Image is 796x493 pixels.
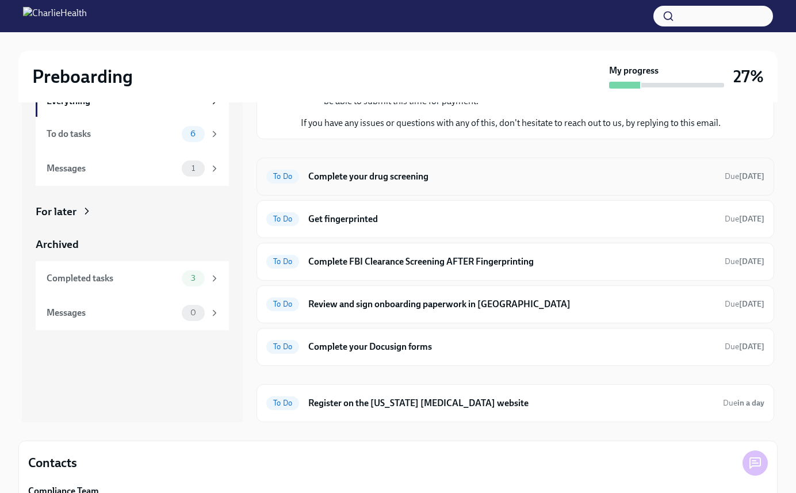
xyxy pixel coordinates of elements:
strong: [DATE] [739,342,764,351]
span: September 4th, 2025 07:00 [725,256,764,267]
div: Messages [47,307,177,319]
a: Completed tasks3 [36,261,229,296]
strong: My progress [609,64,659,77]
strong: in a day [737,398,764,408]
h6: Complete your Docusign forms [308,341,715,353]
span: 3 [184,274,202,282]
span: 0 [183,308,203,317]
a: Messages0 [36,296,229,330]
a: To DoComplete FBI Clearance Screening AFTER FingerprintingDue[DATE] [266,253,764,271]
div: Completed tasks [47,272,177,285]
span: Due [725,342,764,351]
span: September 1st, 2025 07:00 [725,171,764,182]
h6: Get fingerprinted [308,213,715,226]
p: If you have any issues or questions with any of this, don't hesitate to reach out to us, by reply... [301,117,746,129]
span: 6 [183,129,202,138]
h2: Preboarding [32,65,133,88]
div: Messages [47,162,177,175]
span: To Do [266,215,299,223]
span: To Do [266,257,299,266]
h6: Complete FBI Clearance Screening AFTER Fingerprinting [308,255,715,268]
span: To Do [266,300,299,308]
a: To DoComplete your drug screeningDue[DATE] [266,167,764,186]
strong: [DATE] [739,171,764,181]
span: September 4th, 2025 07:00 [725,299,764,309]
span: September 1st, 2025 07:00 [725,213,764,224]
a: To DoReview and sign onboarding paperwork in [GEOGRAPHIC_DATA]Due[DATE] [266,295,764,314]
img: CharlieHealth [23,7,87,25]
span: To Do [266,342,299,351]
div: For later [36,204,76,219]
h6: Complete your drug screening [308,170,715,183]
span: To Do [266,399,299,407]
a: For later [36,204,229,219]
span: To Do [266,172,299,181]
a: To DoRegister on the [US_STATE] [MEDICAL_DATA] websiteDuein a day [266,394,764,412]
span: Due [725,214,764,224]
span: Due [725,257,764,266]
span: September 1st, 2025 07:00 [725,341,764,352]
strong: [DATE] [739,257,764,266]
span: 1 [185,164,202,173]
a: Messages1 [36,151,229,186]
h3: 27% [733,66,764,87]
a: To do tasks6 [36,117,229,151]
span: August 28th, 2025 07:00 [723,398,764,408]
div: To do tasks [47,128,177,140]
h6: Review and sign onboarding paperwork in [GEOGRAPHIC_DATA] [308,298,715,311]
span: Due [725,171,764,181]
strong: [DATE] [739,214,764,224]
a: Archived [36,237,229,252]
a: To DoGet fingerprintedDue[DATE] [266,210,764,228]
h4: Contacts [28,454,77,472]
span: Due [723,398,764,408]
a: To DoComplete your Docusign formsDue[DATE] [266,338,764,356]
span: Due [725,299,764,309]
strong: [DATE] [739,299,764,309]
h6: Register on the [US_STATE] [MEDICAL_DATA] website [308,397,714,410]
